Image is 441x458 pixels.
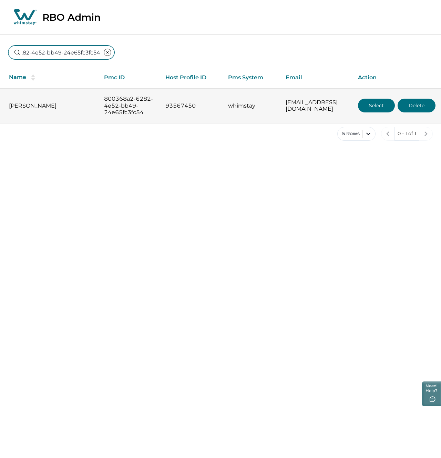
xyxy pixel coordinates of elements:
[26,74,40,81] button: sorting
[99,67,160,88] th: Pmc ID
[381,127,395,141] button: previous page
[337,127,376,141] button: 5 Rows
[394,127,419,141] button: 0 - 1 of 1
[160,67,223,88] th: Host Profile ID
[165,102,217,109] p: 93567450
[223,67,280,88] th: Pms System
[419,127,433,141] button: next page
[358,99,395,112] button: Select
[228,102,275,109] p: whimstay
[8,46,114,59] input: Search by pmc name
[398,130,416,137] p: 0 - 1 of 1
[104,96,154,116] p: 800368a2-6282-4e52-bb49-24e65fc3fc54
[9,102,93,109] p: [PERSON_NAME]
[398,99,435,112] button: Delete
[280,67,352,88] th: Email
[42,11,101,23] p: RBO Admin
[286,99,347,112] p: [EMAIL_ADDRESS][DOMAIN_NAME]
[101,46,114,59] button: clear input
[352,67,441,88] th: Action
